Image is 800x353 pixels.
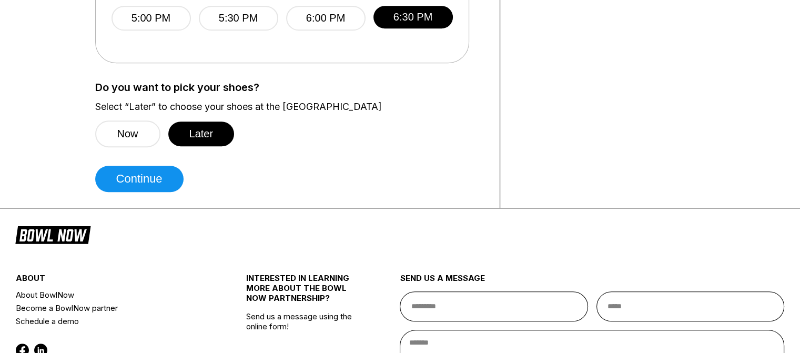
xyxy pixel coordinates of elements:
div: INTERESTED IN LEARNING MORE ABOUT THE BOWL NOW PARTNERSHIP? [246,273,361,311]
button: 6:00 PM [286,6,366,31]
label: Do you want to pick your shoes? [95,82,484,93]
div: about [16,273,208,288]
a: About BowlNow [16,288,208,301]
button: 6:30 PM [373,6,453,28]
button: Continue [95,166,184,192]
a: Schedule a demo [16,315,208,328]
button: 5:00 PM [112,6,191,31]
a: Become a BowlNow partner [16,301,208,315]
button: Later [168,122,235,146]
div: send us a message [400,273,784,291]
button: 5:30 PM [199,6,278,31]
label: Select “Later” to choose your shoes at the [GEOGRAPHIC_DATA] [95,101,484,113]
button: Now [95,120,160,147]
